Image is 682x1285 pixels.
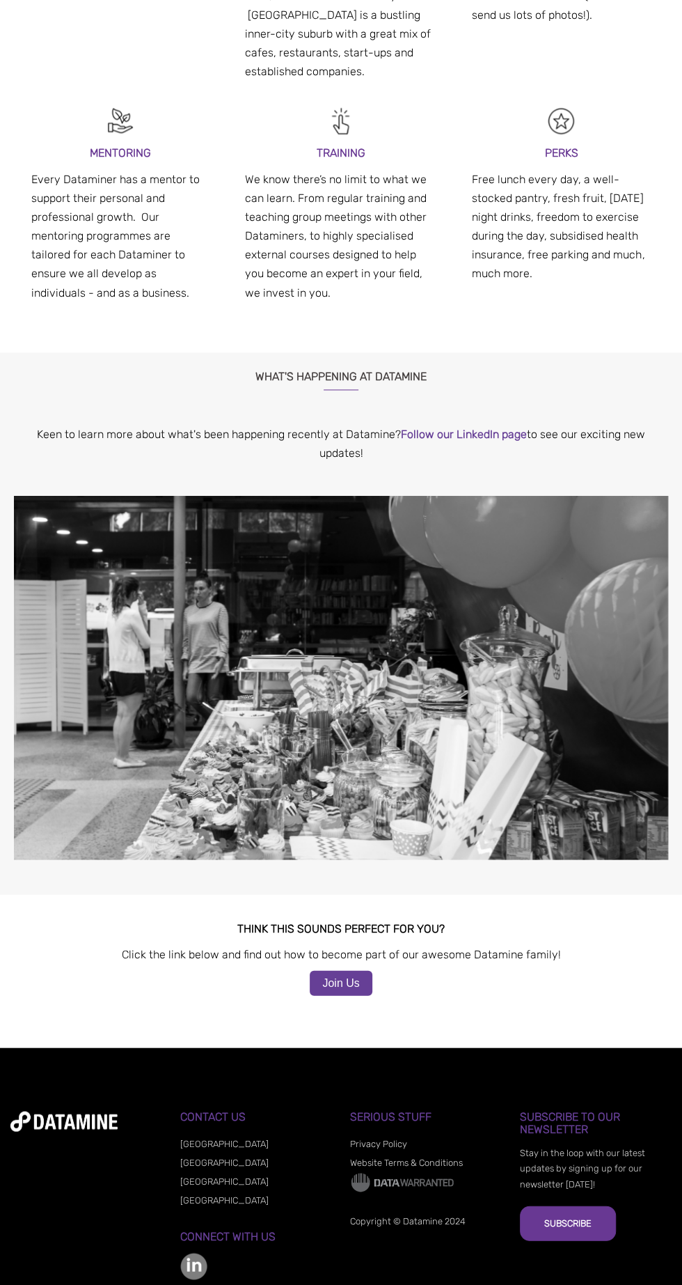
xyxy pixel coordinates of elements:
span: THINK THIS SOUNDS PERFECT FOR YOU? [237,921,445,935]
h3: Connect with us [180,1230,332,1243]
a: Website Terms & Conditions [350,1157,463,1167]
img: Data Warranted Logo [350,1171,454,1192]
h3: MENTORING [31,143,210,162]
img: linkedin-color [180,1252,207,1279]
p: Stay in the loop with our latest updates by signing up for our newsletter [DATE]! [520,1145,672,1191]
h3: Subscribe to our Newsletter [520,1110,672,1135]
a: [GEOGRAPHIC_DATA] [180,1138,269,1148]
p: Click the link below and find out how to become part of our awesome Datamine family! [14,944,668,963]
p: Copyright © Datamine 2024 [350,1213,502,1229]
a: [GEOGRAPHIC_DATA] [180,1194,269,1205]
p: Every Dataminer has a mentor to support their personal and professional growth. Our mentoring pro... [31,170,210,302]
p: Keen to learn more about what's been happening recently at Datamine? to see our exciting new upda... [14,425,668,462]
img: Recruitment Black-12-1 [546,105,577,137]
p: Free lunch every day, a well-stocked pantry, fresh fruit, [DATE] night drinks, freedom to exercis... [472,170,651,283]
h3: TRAINING [245,143,438,162]
a: Follow our LinkedIn page [401,428,527,441]
a: [GEOGRAPHIC_DATA] [180,1157,269,1167]
a: Privacy Policy [350,1138,407,1148]
p: We know there’s no limit to what we can learn. From regular training and teaching group meetings ... [245,170,438,302]
button: Subscribe [520,1206,616,1240]
h3: Serious Stuff [350,1110,502,1123]
a: [GEOGRAPHIC_DATA] [180,1176,269,1186]
img: Recruitment [325,105,356,137]
h3: Contact Us [180,1110,332,1123]
img: datamine-logo-white [10,1111,118,1131]
h3: What's Happening at Datamine [14,352,668,390]
img: Datamine Events [14,496,668,859]
a: Join Us [310,970,372,995]
h3: PERKS [472,143,651,162]
img: Recruitment [105,105,136,137]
